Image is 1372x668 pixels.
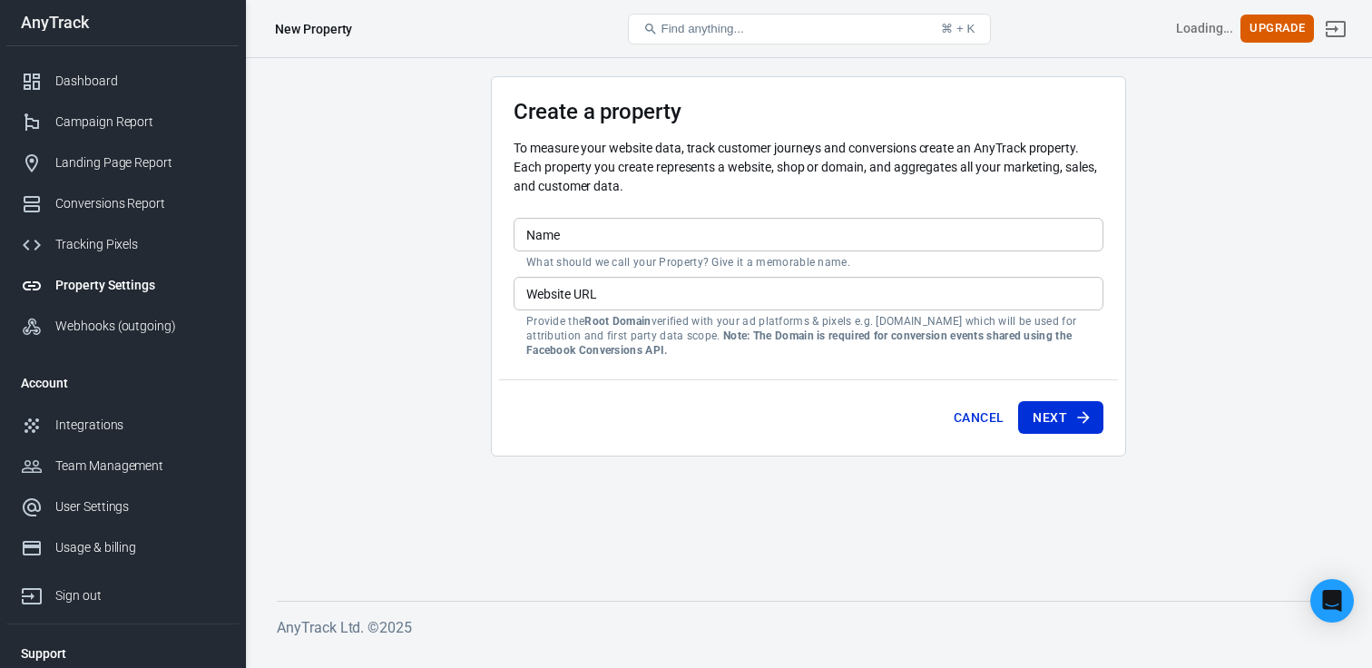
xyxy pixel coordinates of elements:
div: Usage & billing [55,538,224,557]
p: What should we call your Property? Give it a memorable name. [526,255,1091,270]
div: Integrations [55,416,224,435]
a: Usage & billing [6,527,239,568]
div: Conversions Report [55,194,224,213]
div: Campaign Report [55,113,224,132]
div: Property Settings [55,276,224,295]
div: Team Management [55,457,224,476]
a: Dashboard [6,61,239,102]
button: Find anything...⌘ + K [628,14,991,44]
div: New Property [275,20,352,38]
li: Account [6,361,239,405]
a: Sign out [6,568,239,616]
a: Campaign Report [6,102,239,142]
div: AnyTrack [6,15,239,31]
span: Find anything... [661,22,744,35]
div: Dashboard [55,72,224,91]
strong: Root Domain [584,315,651,328]
button: Next [1018,401,1103,435]
h3: Create a property [514,99,1103,124]
div: Sign out [55,586,224,605]
p: To measure your website data, track customer journeys and conversions create an AnyTrack property... [514,139,1103,196]
button: Cancel [946,401,1011,435]
p: Provide the verified with your ad platforms & pixels e.g. [DOMAIN_NAME] which will be used for at... [526,314,1091,358]
div: ⌘ + K [941,22,975,35]
input: example.com [514,277,1103,310]
div: Landing Page Report [55,153,224,172]
a: Sign out [1314,7,1357,51]
input: Your Website Name [514,218,1103,251]
a: Webhooks (outgoing) [6,306,239,347]
a: Landing Page Report [6,142,239,183]
div: Account id: <> [1176,19,1234,38]
div: Webhooks (outgoing) [55,317,224,336]
h6: AnyTrack Ltd. © 2025 [277,616,1340,639]
a: Property Settings [6,265,239,306]
button: Upgrade [1240,15,1314,43]
div: Open Intercom Messenger [1310,579,1354,623]
div: User Settings [55,497,224,516]
div: Tracking Pixels [55,235,224,254]
a: Integrations [6,405,239,446]
a: Conversions Report [6,183,239,224]
a: User Settings [6,486,239,527]
a: Team Management [6,446,239,486]
a: Tracking Pixels [6,224,239,265]
strong: Note: The Domain is required for conversion events shared using the Facebook Conversions API. [526,329,1072,357]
